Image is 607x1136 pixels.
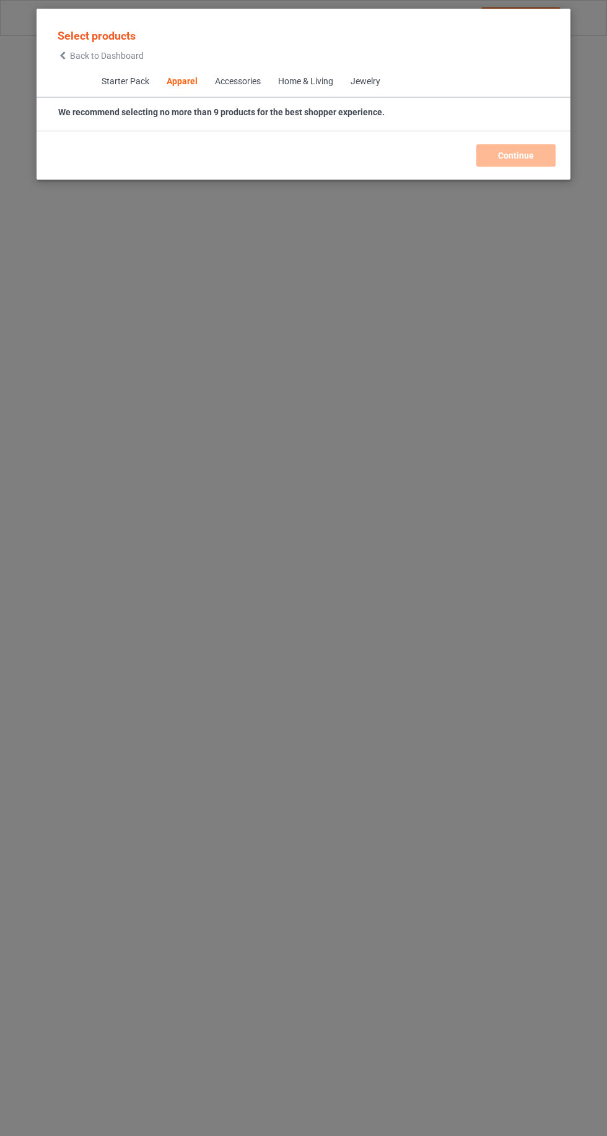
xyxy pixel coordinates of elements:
[92,67,157,97] span: Starter Pack
[58,29,136,42] span: Select products
[350,76,380,88] div: Jewelry
[277,76,333,88] div: Home & Living
[214,76,260,88] div: Accessories
[166,76,197,88] div: Apparel
[58,107,385,117] strong: We recommend selecting no more than 9 products for the best shopper experience.
[70,51,144,61] span: Back to Dashboard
